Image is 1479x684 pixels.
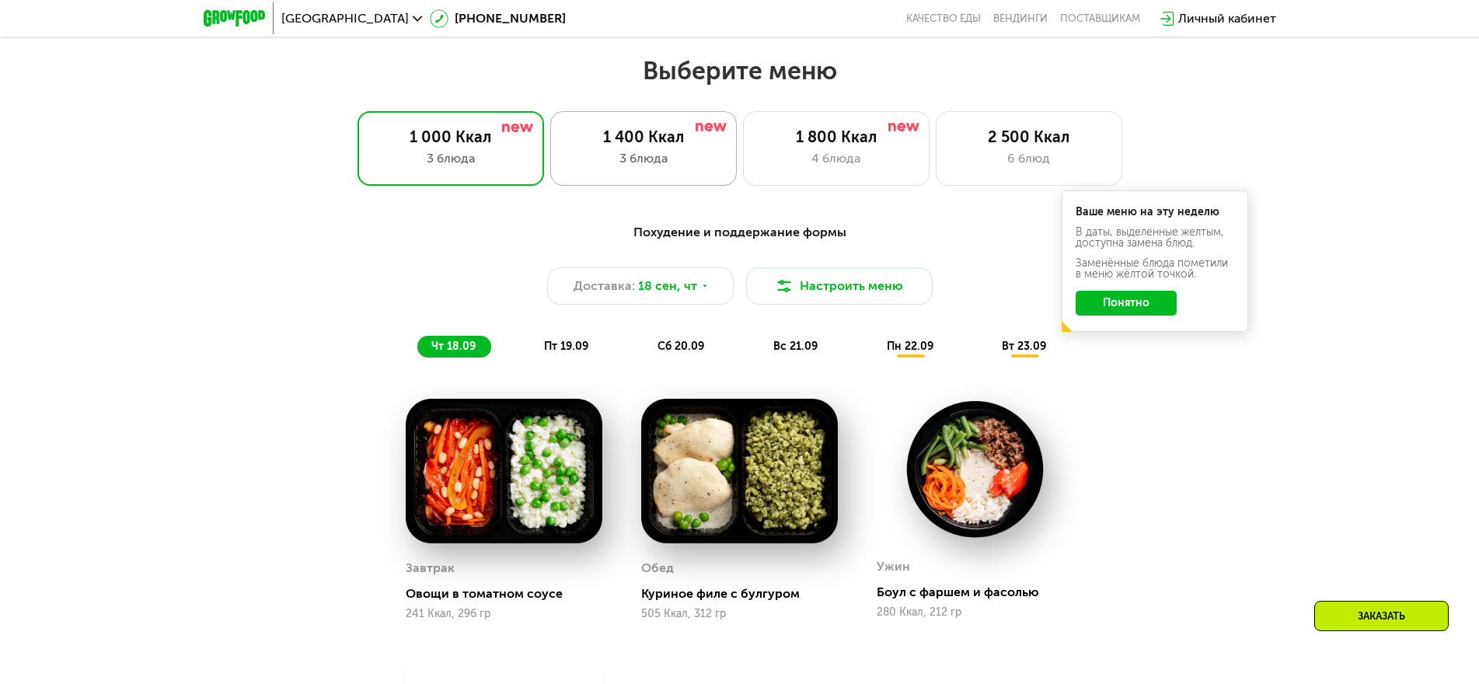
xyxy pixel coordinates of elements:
div: Обед [641,557,674,580]
div: 1 800 Ккал [759,127,913,146]
h2: Выберите меню [50,55,1429,86]
div: поставщикам [1060,12,1140,25]
div: Заменённые блюда пометили в меню жёлтой точкой. [1076,258,1234,280]
div: 1 000 Ккал [374,127,528,146]
span: чт 18.09 [431,340,476,353]
div: Похудение и поддержание формы [280,223,1200,243]
span: пн 22.09 [887,340,933,353]
button: Понятно [1076,291,1177,316]
div: Куриное филе с булгуром [641,586,850,602]
div: Овощи в томатном соусе [406,586,615,602]
div: Боул с фаршем и фасолью [877,585,1086,600]
div: Заказать [1314,601,1449,631]
div: Ужин [877,555,910,578]
a: Качество еды [906,12,981,25]
div: Ваше меню на эту неделю [1076,207,1234,218]
div: 505 Ккал, 312 гр [641,608,838,620]
div: 3 блюда [374,149,528,168]
span: вт 23.09 [1002,340,1046,353]
div: 280 Ккал, 212 гр [877,606,1073,619]
a: Вендинги [993,12,1048,25]
button: Настроить меню [746,267,933,305]
a: [PHONE_NUMBER] [430,9,566,28]
span: [GEOGRAPHIC_DATA] [281,12,409,25]
span: вс 21.09 [773,340,818,353]
span: сб 20.09 [658,340,704,353]
span: 18 сен, чт [638,277,697,295]
div: 241 Ккал, 296 гр [406,608,602,620]
span: Доставка: [574,277,635,295]
div: 2 500 Ккал [952,127,1106,146]
div: 1 400 Ккал [567,127,720,146]
div: 6 блюд [952,149,1106,168]
div: В даты, выделенные желтым, доступна замена блюд. [1076,227,1234,249]
div: 4 блюда [759,149,913,168]
span: пт 19.09 [544,340,588,353]
div: Завтрак [406,557,455,580]
div: Личный кабинет [1178,9,1276,28]
div: 3 блюда [567,149,720,168]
